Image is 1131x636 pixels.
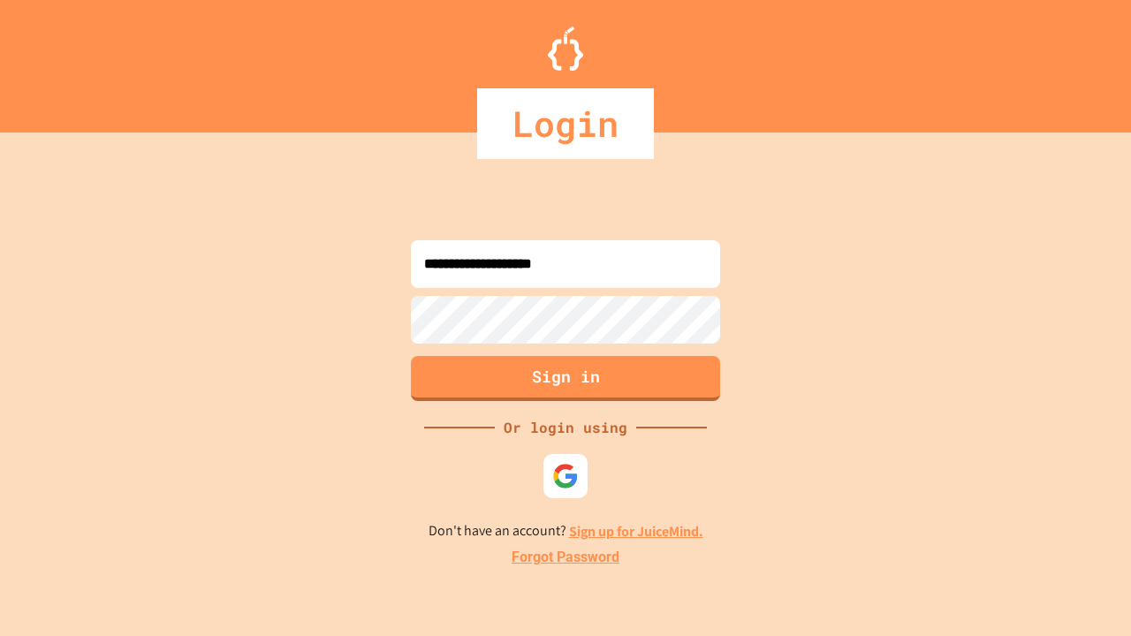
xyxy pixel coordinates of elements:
div: Or login using [495,417,636,438]
a: Sign up for JuiceMind. [569,522,703,541]
img: google-icon.svg [552,463,579,489]
img: Logo.svg [548,26,583,71]
a: Forgot Password [512,547,619,568]
div: Login [477,88,654,159]
p: Don't have an account? [429,520,703,542]
button: Sign in [411,356,720,401]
